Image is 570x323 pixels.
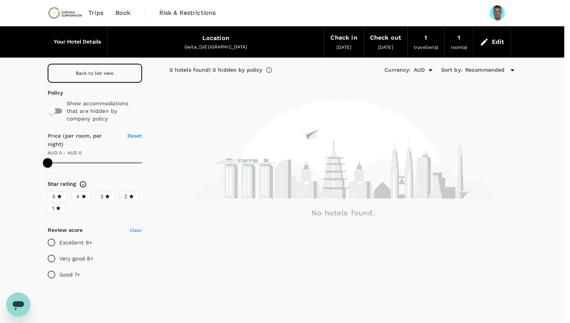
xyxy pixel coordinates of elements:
[492,37,504,47] div: Edit
[384,66,410,74] h6: Currency :
[115,8,131,18] span: Book
[100,193,103,201] span: 3
[48,132,118,149] h6: Price (per room, per night)
[59,271,80,278] p: Good 7+
[378,45,393,50] span: [DATE]
[124,193,127,201] span: 2
[159,8,216,18] span: Risk & Restrictions
[59,239,93,246] p: Excellent 9+
[52,204,54,212] span: 1
[52,193,55,201] span: 5
[202,33,229,43] div: Location
[76,71,114,76] span: Back to list view
[76,193,80,201] span: 4
[114,43,318,51] div: Geita, [GEOGRAPHIC_DATA]
[6,292,30,317] iframe: Button to launch messaging window
[425,65,436,76] button: Open
[88,8,103,18] span: Trips
[48,226,83,235] h6: Review score
[48,150,82,156] span: AUD 0 - AUD 0
[48,89,53,96] p: Policy
[170,207,517,219] h6: No hotels found.
[465,66,505,74] span: Recommended
[48,180,77,188] h6: Star rating
[127,133,142,139] span: Reset
[54,38,101,46] h6: Your Hotel Details
[458,32,460,43] div: 1
[170,66,263,74] div: 0 hotels found | 0 hidden by policy
[67,100,141,122] p: Show accommodations that are hidden by company policy
[414,45,438,50] span: traveller(s)
[330,32,357,43] div: Check in
[424,32,427,43] div: 1
[441,66,462,74] h6: Sort by :
[59,255,94,262] p: Very good 8+
[336,45,352,50] span: [DATE]
[490,5,505,21] img: Sirilo Salvatory KATABALO
[79,180,87,188] svg: Star ratings are awarded to properties to represent the quality of services, facilities, and amen...
[451,45,467,50] span: room(s)
[48,5,83,21] img: Chrysos Corporation
[130,228,142,233] span: Clear
[370,32,401,43] div: Check out
[191,100,496,199] img: no-hotel-found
